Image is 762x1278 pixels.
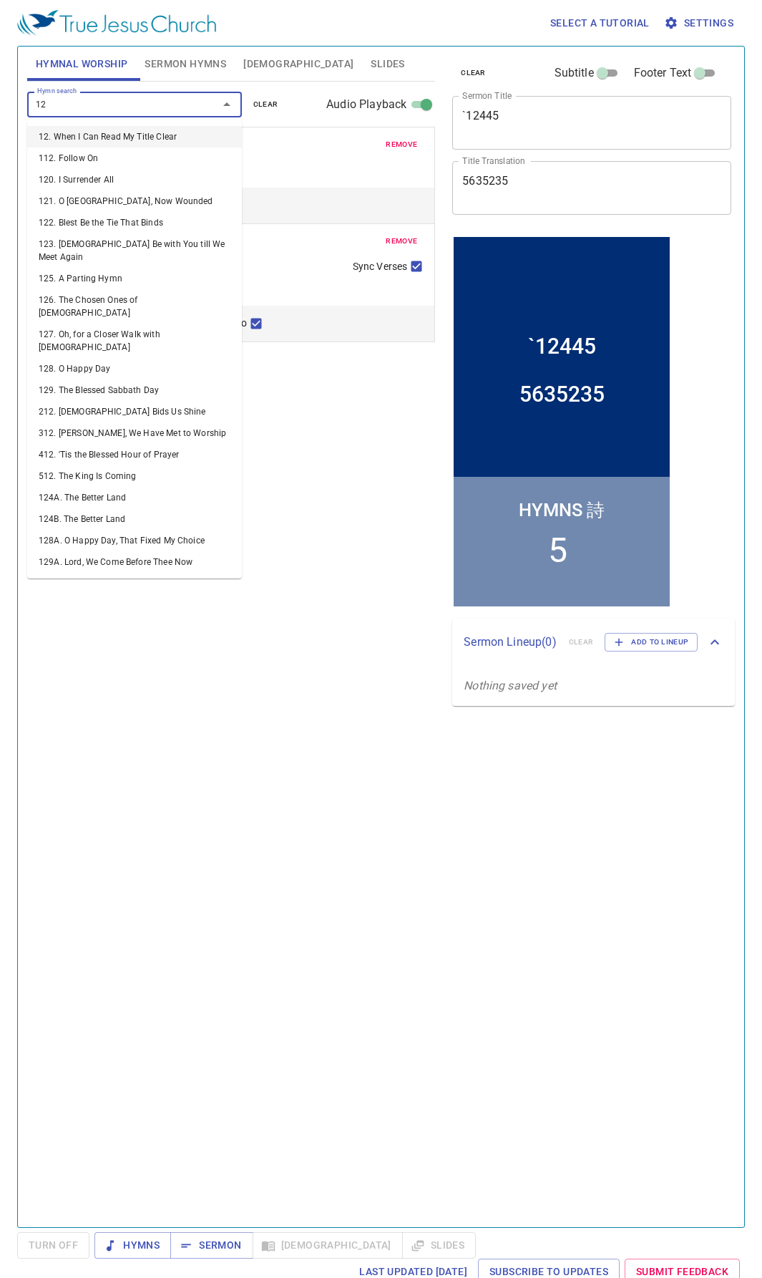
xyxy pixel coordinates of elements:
button: remove [377,136,426,153]
span: clear [461,67,486,79]
button: Select a tutorial [544,10,655,37]
li: 121. O [GEOGRAPHIC_DATA], Now Wounded [27,190,242,212]
li: 12. When I Can Read My Title Clear [27,126,242,147]
span: Subtitle [555,64,594,82]
span: Audio Playback [326,96,406,113]
iframe: from-child [446,230,677,614]
i: Nothing saved yet [464,679,557,692]
span: clear [253,98,278,111]
span: Hymns [106,1236,160,1254]
li: 124A. The Better Land [27,487,242,508]
div: Sermon Lineup(0)clearAdd to Lineup [452,619,735,666]
li: 123. [DEMOGRAPHIC_DATA] Be with You till We Meet Again [27,233,242,268]
li: 512. The King Is Coming [27,465,242,487]
span: Hymnal Worship [36,55,128,73]
li: 112. Follow On [27,147,242,169]
button: Settings [661,10,739,37]
span: Select a tutorial [550,14,650,32]
span: Sermon [182,1236,241,1254]
button: remove [377,233,426,250]
li: 312. [PERSON_NAME], We Have Met to Worship [27,422,242,444]
li: 212. [DEMOGRAPHIC_DATA] Bids Us Shine [27,401,242,422]
p: Sermon Lineup ( 0 ) [464,634,557,651]
li: 122. Blest Be the Tie That Binds [27,212,242,233]
button: clear [452,64,494,82]
li: 128. O Happy Day [27,358,242,379]
span: Sermon Hymns [145,55,226,73]
img: True Jesus Church [17,10,216,36]
span: [DEMOGRAPHIC_DATA] [243,55,353,73]
li: 126. The Chosen Ones of [DEMOGRAPHIC_DATA] [27,289,242,324]
li: 127. Oh, for a Closer Walk with [DEMOGRAPHIC_DATA] [27,324,242,358]
li: 125. A Parting Hymn [27,268,242,289]
span: Add to Lineup [614,636,688,649]
li: 412. 'Tis the Blessed Hour of Prayer [27,444,242,465]
li: 124B. The Better Land [27,508,242,530]
button: Hymns [94,1232,171,1259]
span: Settings [667,14,733,32]
li: 128A. O Happy Day, That Fixed My Choice [27,530,242,551]
textarea: 5635235 [462,174,721,201]
span: remove [386,138,417,151]
button: Sermon [170,1232,253,1259]
textarea: `12445 [462,109,721,136]
li: 120. I Surrender All [27,169,242,190]
button: Add to Lineup [605,633,698,652]
li: 129. The Blessed Sabbath Day [27,379,242,401]
span: Sync Verses [353,259,407,274]
span: Footer Text [634,64,692,82]
span: Slides [371,55,404,73]
button: Close [217,95,237,115]
span: remove [386,235,417,248]
button: clear [245,96,287,113]
li: 129A. Lord, We Come Before Thee Now [27,551,242,573]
